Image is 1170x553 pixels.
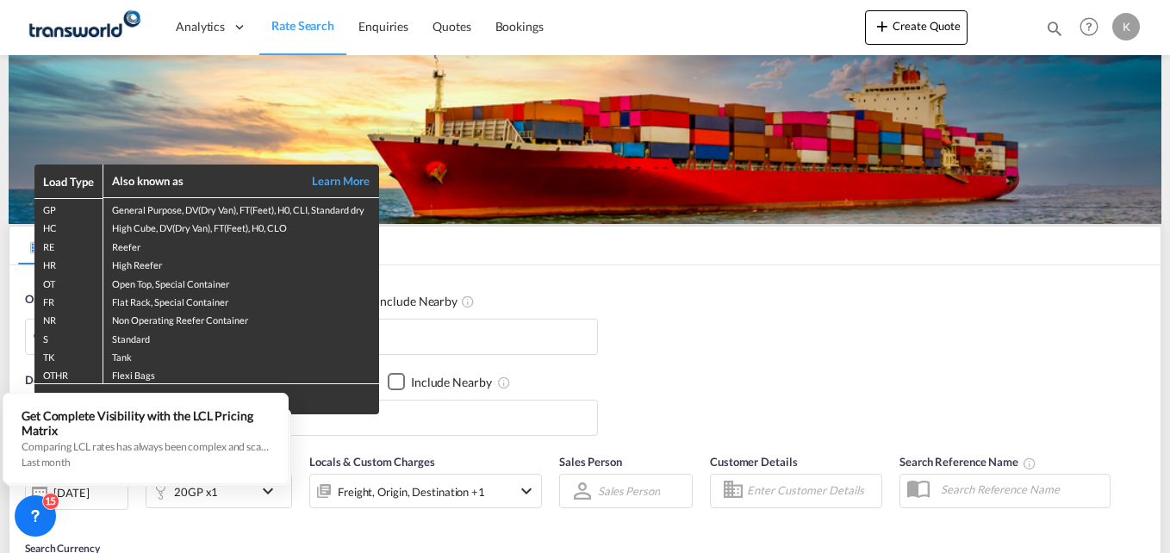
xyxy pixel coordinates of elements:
td: NR [34,309,103,327]
td: General Purpose, DV(Dry Van), FT(Feet), H0, CLI, Standard dry [103,198,379,217]
td: Reefer [103,236,379,254]
td: Tank [103,346,379,364]
td: Open Top, Special Container [103,273,379,291]
td: Flat Rack, Special Container [103,291,379,309]
td: HR [34,254,103,272]
th: Load Type [34,165,103,198]
td: Non Operating Reefer Container [103,309,379,327]
a: Learn More [293,173,370,189]
td: RE [34,236,103,254]
td: S [34,328,103,346]
td: OT [34,273,103,291]
td: TK [34,346,103,364]
td: Standard [103,328,379,346]
div: Note: Select multiple load types to view rates [34,384,379,414]
td: FR [34,291,103,309]
td: Flexi Bags [103,364,379,383]
td: OTHR [34,364,103,383]
td: High Cube, DV(Dry Van), FT(Feet), H0, CLO [103,217,379,235]
td: High Reefer [103,254,379,272]
td: GP [34,198,103,217]
td: HC [34,217,103,235]
div: Also known as [112,173,293,189]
